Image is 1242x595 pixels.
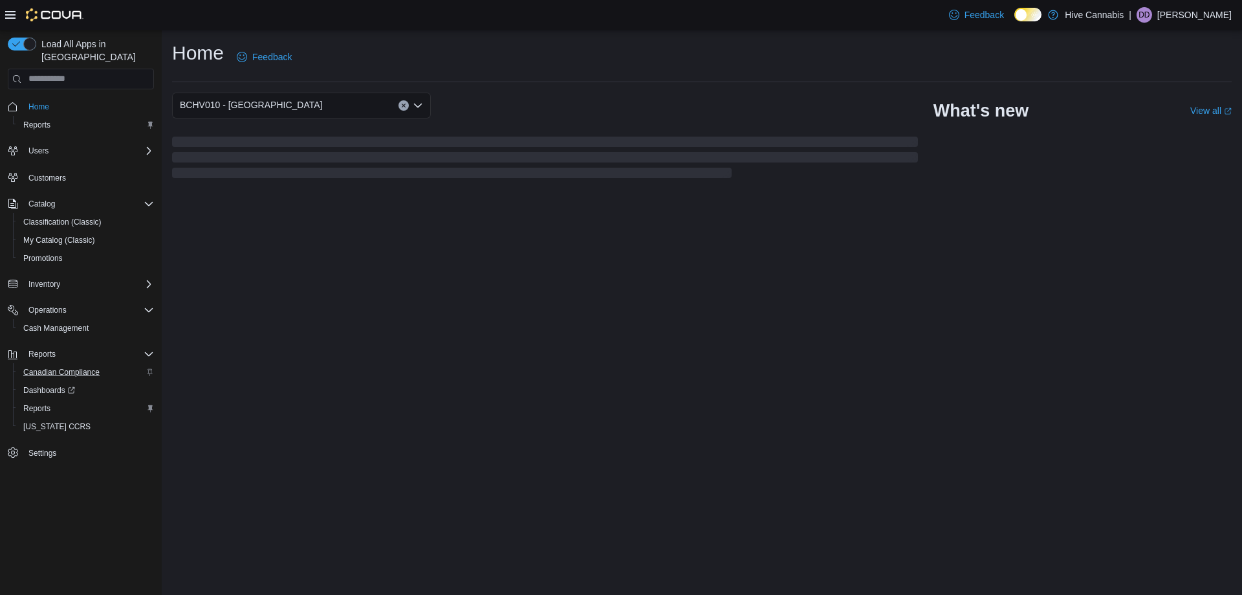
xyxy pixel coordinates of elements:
a: My Catalog (Classic) [18,232,100,248]
button: Classification (Classic) [13,213,159,231]
span: Dark Mode [1014,21,1015,22]
input: Dark Mode [1014,8,1041,21]
a: Promotions [18,251,68,266]
button: Reports [3,345,159,363]
span: DD [1138,7,1149,23]
p: Hive Cannabis [1065,7,1124,23]
span: Users [23,143,154,159]
span: Feedback [252,51,292,63]
span: Cash Management [18,320,154,336]
span: Load All Apps in [GEOGRAPHIC_DATA] [36,38,154,63]
span: Washington CCRS [18,419,154,434]
span: Inventory [28,279,60,289]
span: Settings [28,448,56,458]
p: [PERSON_NAME] [1157,7,1232,23]
button: Promotions [13,249,159,267]
a: Feedback [944,2,1009,28]
span: Classification (Classic) [18,214,154,230]
button: Cash Management [13,319,159,337]
span: My Catalog (Classic) [18,232,154,248]
span: Inventory [23,276,154,292]
a: Customers [23,170,71,186]
span: Reports [18,117,154,133]
button: Catalog [23,196,60,212]
span: Classification (Classic) [23,217,102,227]
button: Reports [23,346,61,362]
button: Users [3,142,159,160]
button: Users [23,143,54,159]
button: Reports [13,399,159,418]
span: Canadian Compliance [23,367,100,377]
span: Operations [28,305,67,315]
button: Reports [13,116,159,134]
span: Promotions [23,253,63,264]
span: Reports [23,120,50,130]
span: Canadian Compliance [18,365,154,380]
span: Settings [23,445,154,461]
span: Feedback [964,8,1004,21]
span: Catalog [23,196,154,212]
span: Home [28,102,49,112]
h2: What's new [933,100,1029,121]
span: My Catalog (Classic) [23,235,95,245]
button: Customers [3,168,159,186]
span: Dashboards [23,385,75,396]
button: Open list of options [413,100,423,111]
a: View allExternal link [1190,106,1232,116]
span: Home [23,98,154,115]
span: Reports [23,346,154,362]
span: Dashboards [18,383,154,398]
button: Operations [23,302,72,318]
h1: Home [172,40,224,66]
a: Classification (Classic) [18,214,107,230]
span: Reports [28,349,56,359]
span: [US_STATE] CCRS [23,421,91,432]
nav: Complex example [8,92,154,496]
button: Operations [3,301,159,319]
div: Damian DeBaie [1137,7,1152,23]
a: Cash Management [18,320,94,336]
p: | [1129,7,1131,23]
button: Inventory [23,276,65,292]
span: Operations [23,302,154,318]
span: Catalog [28,199,55,209]
button: Catalog [3,195,159,213]
a: Home [23,99,54,115]
span: Promotions [18,251,154,266]
button: Clear input [398,100,409,111]
span: Reports [18,401,154,416]
span: Customers [28,173,66,183]
button: [US_STATE] CCRS [13,418,159,436]
a: Reports [18,117,56,133]
button: Settings [3,443,159,462]
span: Users [28,146,49,156]
button: Home [3,97,159,116]
span: Cash Management [23,323,89,333]
a: Reports [18,401,56,416]
a: Canadian Compliance [18,365,105,380]
a: Dashboards [18,383,80,398]
a: Settings [23,445,61,461]
img: Cova [26,8,83,21]
button: Inventory [3,275,159,293]
svg: External link [1224,107,1232,115]
button: Canadian Compliance [13,363,159,381]
a: Feedback [232,44,297,70]
a: Dashboards [13,381,159,399]
span: Loading [172,139,918,181]
button: My Catalog (Classic) [13,231,159,249]
span: Customers [23,169,154,185]
a: [US_STATE] CCRS [18,419,96,434]
span: BCHV010 - [GEOGRAPHIC_DATA] [180,97,322,113]
span: Reports [23,403,50,414]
